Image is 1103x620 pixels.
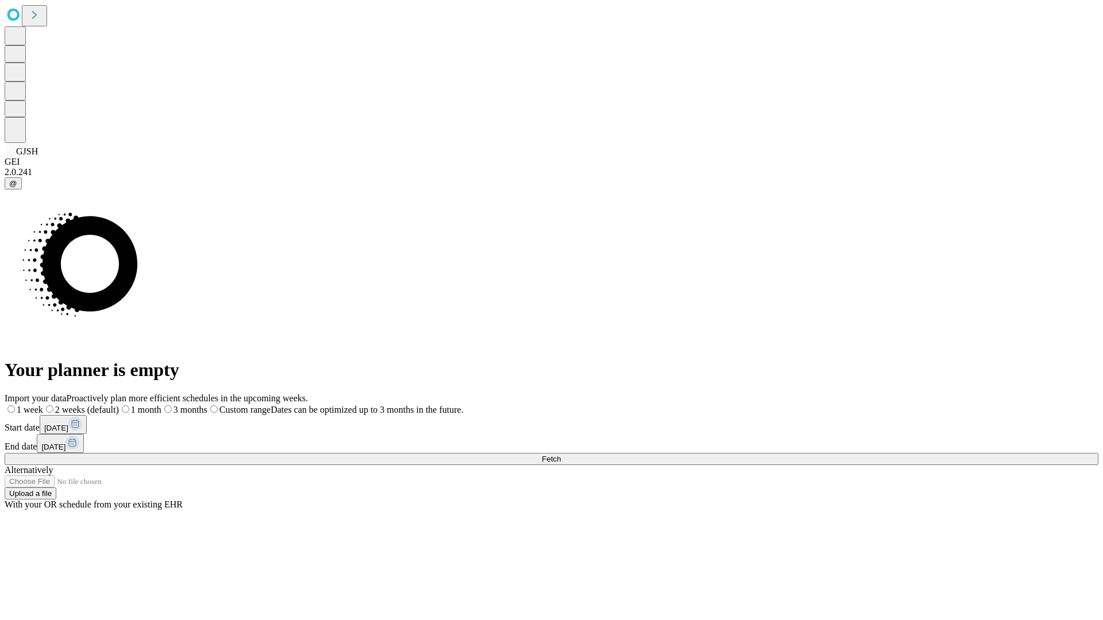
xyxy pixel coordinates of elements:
span: With your OR schedule from your existing EHR [5,499,183,509]
span: [DATE] [44,424,68,432]
span: @ [9,179,17,188]
input: 2 weeks (default) [46,405,53,413]
button: Upload a file [5,487,56,499]
span: Alternatively [5,465,53,475]
input: Custom rangeDates can be optimized up to 3 months in the future. [210,405,218,413]
span: 3 months [173,405,207,414]
div: Start date [5,415,1098,434]
div: 2.0.241 [5,167,1098,177]
span: Fetch [542,455,561,463]
div: End date [5,434,1098,453]
span: [DATE] [41,443,65,451]
span: 1 month [131,405,161,414]
h1: Your planner is empty [5,359,1098,381]
span: Proactively plan more efficient schedules in the upcoming weeks. [67,393,308,403]
span: Dates can be optimized up to 3 months in the future. [271,405,463,414]
button: [DATE] [37,434,84,453]
input: 3 months [164,405,172,413]
div: GEI [5,157,1098,167]
span: GJSH [16,146,38,156]
input: 1 week [7,405,15,413]
span: Custom range [219,405,271,414]
span: 1 week [17,405,43,414]
button: Fetch [5,453,1098,465]
button: @ [5,177,22,189]
span: 2 weeks (default) [55,405,119,414]
input: 1 month [122,405,129,413]
button: [DATE] [40,415,87,434]
span: Import your data [5,393,67,403]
